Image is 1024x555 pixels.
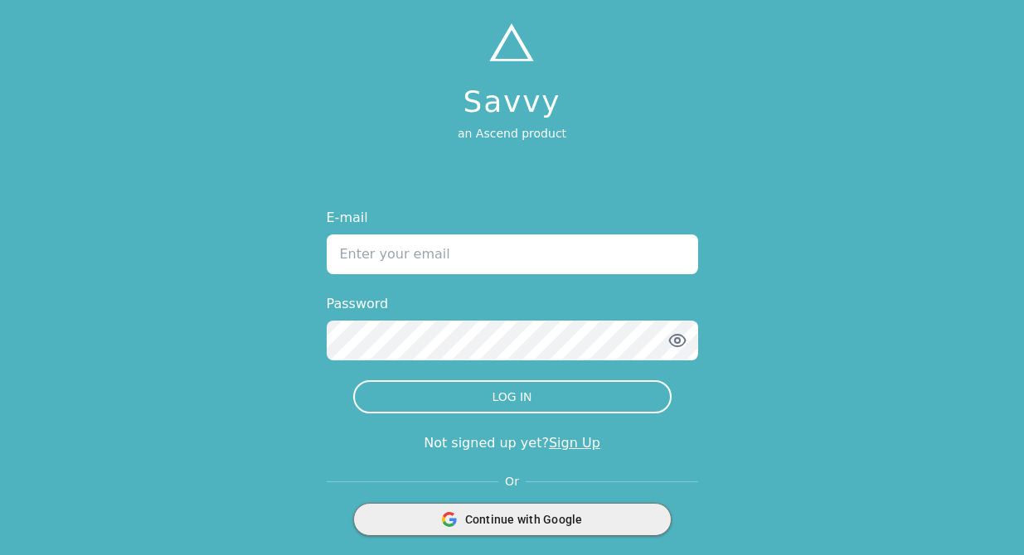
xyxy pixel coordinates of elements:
[498,473,526,490] span: Or
[458,85,566,118] h1: Savvy
[458,125,566,142] p: an Ascend product
[465,511,583,528] span: Continue with Google
[353,380,672,413] button: LOG IN
[549,435,600,451] a: Sign Up
[327,294,698,314] label: Password
[327,234,698,274] input: Enter your email
[353,503,672,536] button: Continue with Google
[424,435,549,451] span: Not signed up yet?
[327,208,698,228] label: E-mail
